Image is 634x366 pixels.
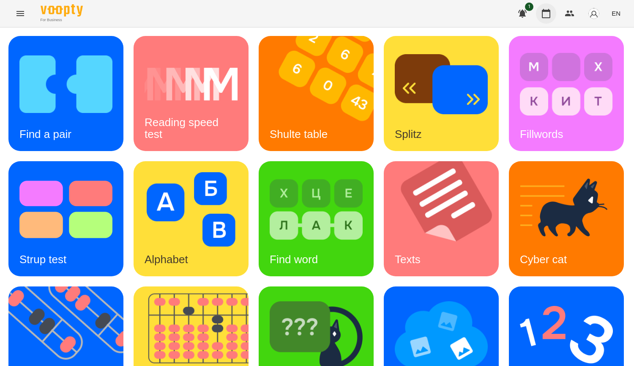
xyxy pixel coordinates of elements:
img: Cyber cat [520,172,613,247]
img: Splitz [395,47,488,121]
img: Alphabet [145,172,238,247]
img: Fillwords [520,47,613,121]
a: Reading speed testReading speed test [134,36,249,151]
img: Texts [384,161,509,276]
h3: Splitz [395,128,422,140]
a: FillwordsFillwords [509,36,624,151]
button: EN [608,6,624,21]
h3: Reading speed test [145,116,221,140]
img: Shulte table [259,36,384,151]
img: Find a pair [19,47,112,121]
a: TextsTexts [384,161,499,276]
a: Find a pairFind a pair [8,36,123,151]
a: Shulte tableShulte table [259,36,374,151]
a: AlphabetAlphabet [134,161,249,276]
img: Strup test [19,172,112,247]
span: 1 [525,3,533,11]
h3: Fillwords [520,128,563,140]
img: Voopty Logo [41,4,83,17]
h3: Alphabet [145,253,188,266]
a: SplitzSplitz [384,36,499,151]
h3: Shulte table [270,128,328,140]
img: avatar_s.png [588,8,600,19]
img: Reading speed test [145,47,238,121]
a: Strup testStrup test [8,161,123,276]
a: Find wordFind word [259,161,374,276]
h3: Find word [270,253,318,266]
h3: Find a pair [19,128,71,140]
button: Menu [10,3,30,24]
span: For Business [41,17,83,23]
h3: Texts [395,253,421,266]
img: Find word [270,172,363,247]
h3: Strup test [19,253,66,266]
span: EN [612,9,620,18]
a: Cyber catCyber cat [509,161,624,276]
h3: Cyber cat [520,253,567,266]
